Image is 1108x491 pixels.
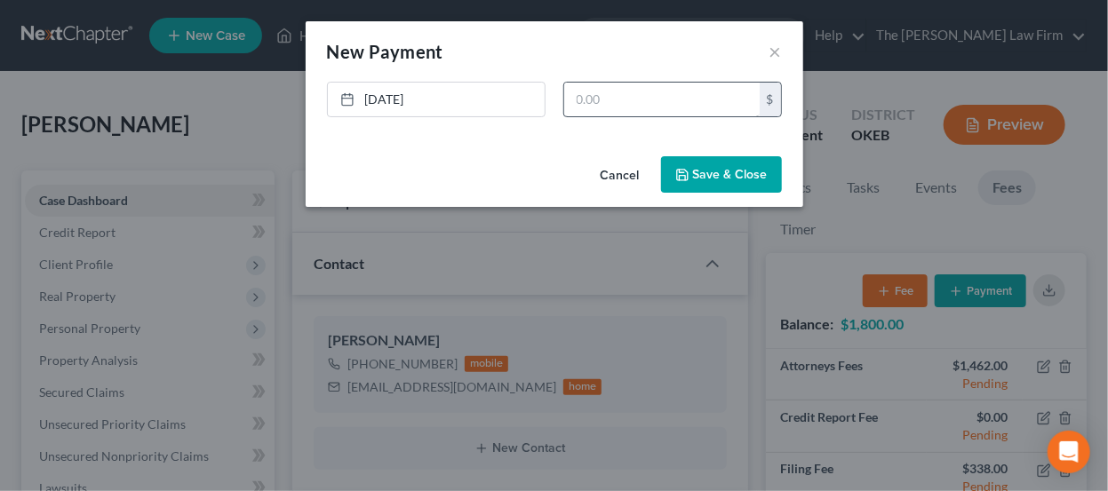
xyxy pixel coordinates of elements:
input: 0.00 [564,83,760,116]
div: Open Intercom Messenger [1048,431,1090,473]
button: × [769,41,782,62]
button: Save & Close [661,156,782,194]
a: [DATE] [328,83,545,116]
button: Cancel [586,158,654,194]
div: $ [760,83,781,116]
span: New Payment [327,41,443,62]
